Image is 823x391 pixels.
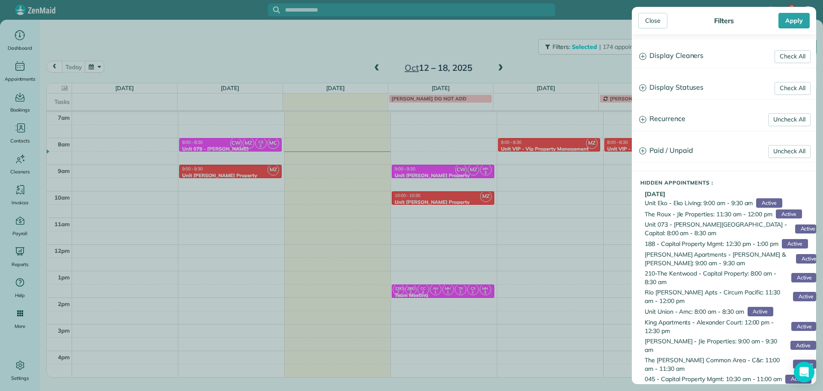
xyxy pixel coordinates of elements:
span: 188 - Capital Property Mgmt: 12:30 pm - 1:00 pm [645,239,778,248]
span: King Apartments - Alexander Court: 12:00 pm - 12:30 pm [645,318,788,335]
span: Active [790,341,816,350]
span: Active [796,254,816,264]
a: Paid / Unpaid [632,140,816,162]
span: Active [793,292,816,301]
span: The Roux - Jle Properties: 11:30 am - 12:00 pm [645,210,772,218]
a: Check All [775,82,811,95]
h5: Hidden Appointments : [640,180,816,185]
span: Active [785,375,811,384]
span: Active [791,322,816,331]
a: Check All [775,50,811,63]
div: Apply [778,13,810,28]
a: Uncheck All [768,145,811,158]
span: Rio [PERSON_NAME] Apts - Circum Pacific: 11:30 am - 12:00 pm [645,288,790,305]
div: Close [638,13,667,28]
a: Display Cleaners [632,45,816,67]
a: Recurrence [632,108,816,130]
span: 045 - Capital Property Mgmt: 10:30 am - 11:00 am [645,375,782,383]
span: Unit 073 - [PERSON_NAME][GEOGRAPHIC_DATA] - Capital: 8:00 am - 8:30 am [645,220,792,237]
div: Filters [712,16,736,25]
span: Active [782,239,808,249]
span: [PERSON_NAME] Apartments - [PERSON_NAME] & [PERSON_NAME]: 9:00 am - 9:30 am [645,250,793,267]
span: Active [793,360,816,369]
span: Active [748,307,773,316]
span: Unit Union - Amc: 8:00 am - 8:30 am [645,307,744,316]
span: Active [756,198,782,208]
span: Active [776,209,802,219]
span: Active [791,273,816,282]
span: 210-The Kentwood - Capital Property: 8:00 am - 8:30 am [645,269,788,286]
span: [PERSON_NAME] - Jle Properties: 9:00 am - 9:30 am [645,337,787,354]
span: Active [795,224,816,234]
div: Open Intercom Messenger [794,362,814,382]
a: Display Statuses [632,77,816,99]
span: The [PERSON_NAME] Common Area - C&r: 11:00 am - 11:30 am [645,356,790,373]
a: Uncheck All [768,113,811,126]
b: [DATE] [645,190,665,198]
span: Unit Eko - Eko Living: 9:00 am - 9:30 am [645,199,753,207]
